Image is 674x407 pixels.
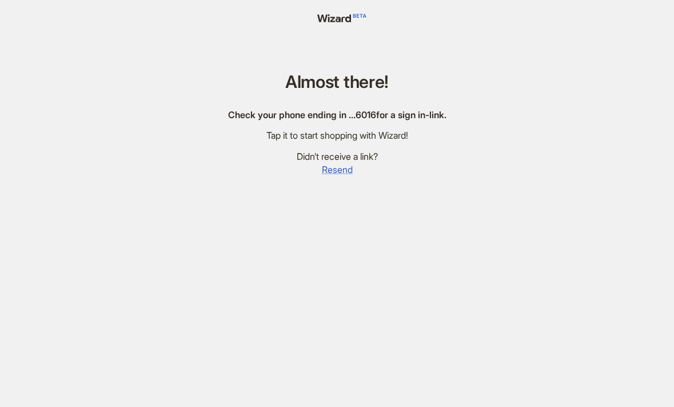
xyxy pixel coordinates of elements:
span: Resend [322,164,353,176]
div: Check your phone ending in … 6016 for a sign in-link. [228,109,446,121]
button: Resend [321,163,353,176]
h1: Almost there! [228,72,446,91]
div: Didn’t receive a link? [228,151,446,163]
div: Tap it to start shopping with Wizard! [228,130,446,142]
